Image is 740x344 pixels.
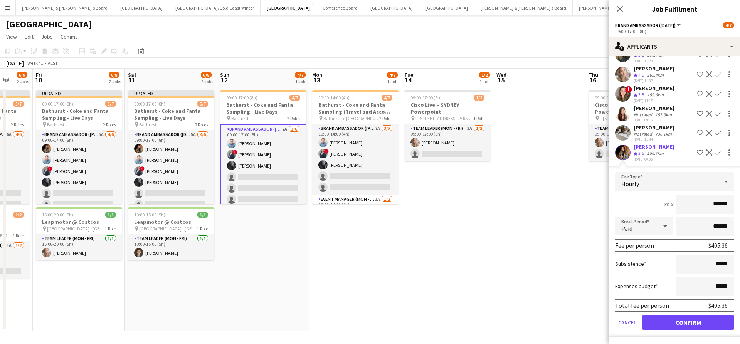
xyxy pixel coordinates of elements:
[638,72,644,78] span: 4.1
[589,124,675,161] app-card-role: Team Leader (Mon - Fri)9A1/209:00-17:00 (8h)[PERSON_NAME]
[495,76,506,84] span: 15
[387,72,398,78] span: 4/7
[625,86,632,93] span: !
[654,131,673,137] div: 736.1km
[312,101,399,115] h3: Bathurst - Coke and Fanta Sampling (Travel and Accom Provided)
[42,212,73,218] span: 15:00-20:00 (5h)
[723,22,734,28] span: 4/7
[42,101,73,107] span: 09:00-17:00 (8h)
[634,157,674,162] div: [DATE] 00:06
[615,242,654,249] div: Fee per person
[36,130,122,212] app-card-role: Brand Ambassador ([PERSON_NAME])5A4/609:00-17:00 (8h)[PERSON_NAME][PERSON_NAME]![PERSON_NAME][PER...
[140,166,145,171] span: !
[638,92,644,97] span: 3.8
[595,95,626,101] span: 09:00-17:00 (8h)
[48,60,58,66] div: AEST
[312,71,322,78] span: Mon
[128,234,214,260] app-card-role: Team Leader (Mon - Fri)1/110:00-15:00 (5h)[PERSON_NAME]
[473,116,484,121] span: 1 Role
[169,0,261,15] button: [GEOGRAPHIC_DATA]/Gold Coast Winter
[17,79,29,84] div: 2 Jobs
[233,150,237,154] span: !
[226,95,257,101] span: 09:00-17:00 (8h)
[634,105,674,112] div: [PERSON_NAME]
[664,201,673,208] div: 8h x
[128,130,214,212] app-card-role: Brand Ambassador ([DATE])5A4/609:00-17:00 (8h)[PERSON_NAME][PERSON_NAME]![PERSON_NAME][PERSON_NAME]
[634,117,674,122] div: [DATE] 09:16
[25,33,34,40] span: Edit
[3,32,20,42] a: View
[35,76,42,84] span: 10
[621,225,632,232] span: Paid
[220,90,306,204] app-job-card: 09:00-17:00 (8h)4/7Bathurst - Coke and Fanta Sampling - Live Days Bathurst2 RolesBrand Ambassador...
[220,124,306,208] app-card-role: Brand Ambassador ([DATE])7A3/609:00-17:00 (8h)[PERSON_NAME]![PERSON_NAME][PERSON_NAME]
[615,315,639,330] button: Cancel
[6,59,24,67] div: [DATE]
[36,90,122,96] div: Updated
[36,107,122,121] h3: Bathurst - Coke and Fanta Sampling - Live Days
[13,233,24,238] span: 1 Role
[634,131,654,137] div: Not rated
[479,72,490,78] span: 1/2
[127,76,136,84] span: 11
[16,0,114,15] button: [PERSON_NAME] & [PERSON_NAME]'s Board
[36,207,122,260] div: 15:00-20:00 (5h)1/1Leapmotor @ Costcos [GEOGRAPHIC_DATA] - [GEOGRAPHIC_DATA]1 RoleTeam Leader (Mo...
[312,90,399,204] div: 10:00-14:00 (4h)4/7Bathurst - Coke and Fanta Sampling (Travel and Accom Provided) Bathurst to [GE...
[316,0,364,15] button: Conference Board
[287,116,300,121] span: 2 Roles
[634,137,674,142] div: [DATE] 11:44
[57,32,81,42] a: Comms
[609,4,740,14] h3: Job Fulfilment
[621,180,639,188] span: Hourly
[634,143,674,150] div: [PERSON_NAME]
[379,116,392,121] span: 2 Roles
[364,0,419,15] button: [GEOGRAPHIC_DATA]
[103,122,116,128] span: 2 Roles
[474,95,484,101] span: 1/2
[6,33,17,40] span: View
[654,112,673,117] div: 153.3km
[114,0,169,15] button: [GEOGRAPHIC_DATA]
[219,76,229,84] span: 12
[105,101,116,107] span: 5/7
[25,60,45,66] span: Week 41
[615,22,676,28] span: Brand Ambassador (Sunday)
[382,95,392,101] span: 4/7
[109,72,119,78] span: 6/8
[128,207,214,260] div: 10:00-15:00 (5h)1/1Leapmotor @ Costcos [GEOGRAPHIC_DATA] - [GEOGRAPHIC_DATA]1 RoleTeam Leader (Mo...
[634,78,674,83] div: [DATE] 11:37
[128,90,214,204] app-job-card: Updated09:00-17:00 (8h)5/7Bathurst - Coke and Fanta Sampling - Live Days Bathurst2 RolesBrand Amb...
[419,0,474,15] button: [GEOGRAPHIC_DATA]
[311,76,322,84] span: 13
[615,22,682,28] button: Brand Ambassador ([DATE])
[48,166,52,171] span: !
[22,32,37,42] a: Edit
[197,226,208,232] span: 1 Role
[634,65,674,72] div: [PERSON_NAME]
[404,90,491,161] app-job-card: 09:00-17:00 (8h)1/2Cisco Live – SYDNEY Powerpoint L [STREET_ADDRESS][PERSON_NAME] (Veritas Office...
[36,90,122,204] app-job-card: Updated09:00-17:00 (8h)5/7Bathurst - Coke and Fanta Sampling - Live Days Bathurst2 RolesBrand Amb...
[105,212,116,218] span: 1/1
[589,71,598,78] span: Thu
[634,85,674,92] div: [PERSON_NAME]
[36,218,122,225] h3: Leapmotor @ Costcos
[404,101,491,115] h3: Cisco Live – SYDNEY Powerpoint
[38,32,56,42] a: Jobs
[17,72,27,78] span: 6/9
[634,112,654,117] div: Not rated
[387,79,397,84] div: 1 Job
[587,76,598,84] span: 16
[634,124,674,131] div: [PERSON_NAME]
[139,122,156,128] span: Bathurst
[295,72,306,78] span: 4/7
[646,92,665,98] div: 159.6km
[600,116,658,121] span: L [STREET_ADDRESS][PERSON_NAME] (Veritas Offices)
[573,0,634,15] button: [PERSON_NAME]'s Board
[324,149,329,154] span: !
[201,72,212,78] span: 6/8
[128,218,214,225] h3: Leapmotor @ Costcos
[295,79,305,84] div: 1 Job
[474,0,573,15] button: [PERSON_NAME] & [PERSON_NAME]'s Board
